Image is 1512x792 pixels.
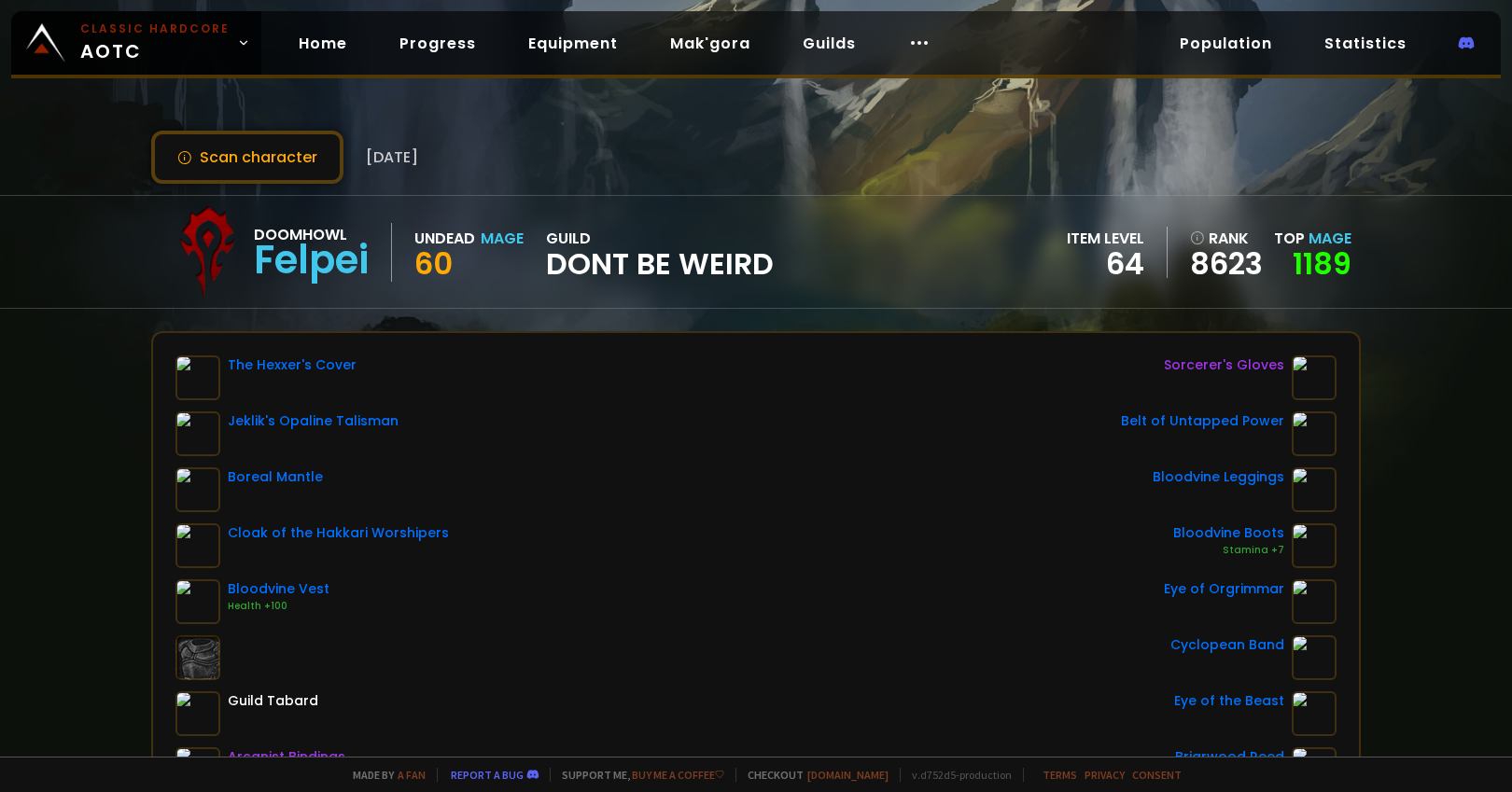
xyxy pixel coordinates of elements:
div: Arcanist Bindings [228,747,345,767]
div: Eye of Orgrimmar [1164,579,1284,599]
div: 64 [1067,250,1144,278]
div: Stamina +7 [1173,543,1284,558]
div: Doomhowl [254,223,369,246]
div: Mage [481,227,524,250]
div: Bloodvine Boots [1173,523,1284,543]
img: item-19682 [175,579,220,624]
div: Belt of Untapped Power [1121,411,1284,431]
a: 1189 [1293,243,1351,285]
span: Support me, [550,768,724,782]
div: Top [1274,227,1351,250]
div: Bloodvine Leggings [1153,467,1284,487]
span: Checkout [735,768,889,782]
a: Buy me a coffee [632,768,724,782]
div: item level [1067,227,1144,250]
span: Dont Be Weird [546,250,774,278]
a: 8623 [1190,250,1263,278]
div: The Hexxer's Cover [228,355,357,375]
img: item-11824 [1292,635,1337,680]
img: item-22716 [1292,411,1337,456]
a: Statistics [1309,24,1421,63]
span: [DATE] [366,146,418,169]
img: item-19886 [175,355,220,400]
img: item-13968 [1292,691,1337,736]
img: item-19683 [1292,467,1337,512]
div: Boreal Mantle [228,467,323,487]
a: Privacy [1085,768,1125,782]
a: Terms [1043,768,1077,782]
span: v. d752d5 - production [900,768,1012,782]
button: Scan character [151,131,343,184]
div: Cyclopean Band [1170,635,1284,655]
small: Classic Hardcore [80,21,230,37]
a: Guilds [788,24,871,63]
div: Felpei [254,246,369,274]
a: Classic HardcoreAOTC [11,11,261,75]
a: Home [284,24,362,63]
div: rank [1190,227,1263,250]
img: item-11782 [175,467,220,512]
div: Guild Tabard [228,691,318,711]
a: Report a bug [451,768,524,782]
span: Mage [1309,228,1351,249]
div: Eye of the Beast [1174,691,1284,711]
a: Progress [385,24,491,63]
img: item-22711 [175,523,220,568]
div: Jeklik's Opaline Talisman [228,411,399,431]
div: Bloodvine Vest [228,579,329,599]
div: Health +100 [228,599,329,614]
div: guild [546,227,774,278]
div: Briarwood Reed [1175,747,1284,767]
a: a fan [398,768,426,782]
div: Sorcerer's Gloves [1164,355,1284,375]
img: item-22066 [1292,355,1337,400]
div: Undead [414,227,475,250]
div: Cloak of the Hakkari Worshipers [228,523,449,543]
a: Equipment [513,24,633,63]
img: item-19684 [1292,523,1337,568]
a: Mak'gora [655,24,765,63]
img: item-5976 [175,691,220,736]
span: AOTC [80,21,230,65]
span: 60 [414,243,453,285]
span: Made by [342,768,426,782]
a: Population [1165,24,1287,63]
img: item-19923 [175,411,220,456]
a: [DOMAIN_NAME] [807,768,889,782]
a: Consent [1132,768,1182,782]
img: item-12545 [1292,579,1337,624]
